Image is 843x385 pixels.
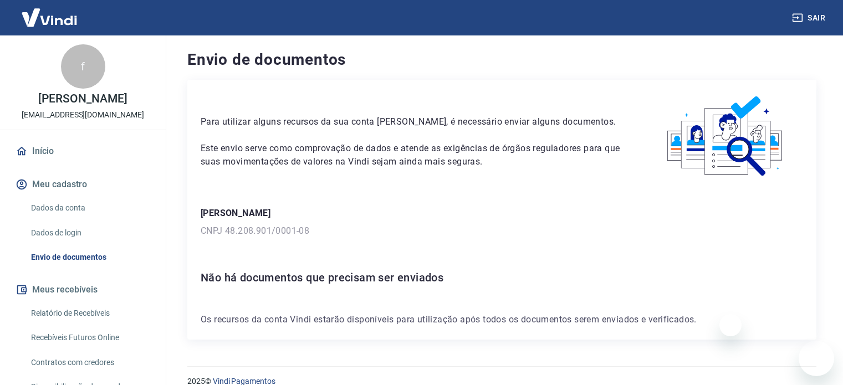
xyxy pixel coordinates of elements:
button: Meus recebíveis [13,278,152,302]
a: Envio de documentos [27,246,152,269]
button: Meu cadastro [13,172,152,197]
p: Os recursos da conta Vindi estarão disponíveis para utilização após todos os documentos serem env... [201,313,803,326]
a: Dados da conta [27,197,152,219]
h6: Não há documentos que precisam ser enviados [201,269,803,286]
p: CNPJ 48.208.901/0001-08 [201,224,803,238]
a: Dados de login [27,222,152,244]
img: waiting_documents.41d9841a9773e5fdf392cede4d13b617.svg [648,93,803,180]
div: f [61,44,105,89]
a: Início [13,139,152,163]
img: Vindi [13,1,85,34]
iframe: Fechar mensagem [719,314,742,336]
p: Para utilizar alguns recursos da sua conta [PERSON_NAME], é necessário enviar alguns documentos. [201,115,622,129]
h4: Envio de documentos [187,49,816,71]
iframe: Botão para abrir a janela de mensagens [799,341,834,376]
a: Contratos com credores [27,351,152,374]
p: [PERSON_NAME] [201,207,803,220]
button: Sair [790,8,830,28]
a: Relatório de Recebíveis [27,302,152,325]
p: [EMAIL_ADDRESS][DOMAIN_NAME] [22,109,144,121]
a: Recebíveis Futuros Online [27,326,152,349]
p: [PERSON_NAME] [38,93,127,105]
p: Este envio serve como comprovação de dados e atende as exigências de órgãos reguladores para que ... [201,142,622,168]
